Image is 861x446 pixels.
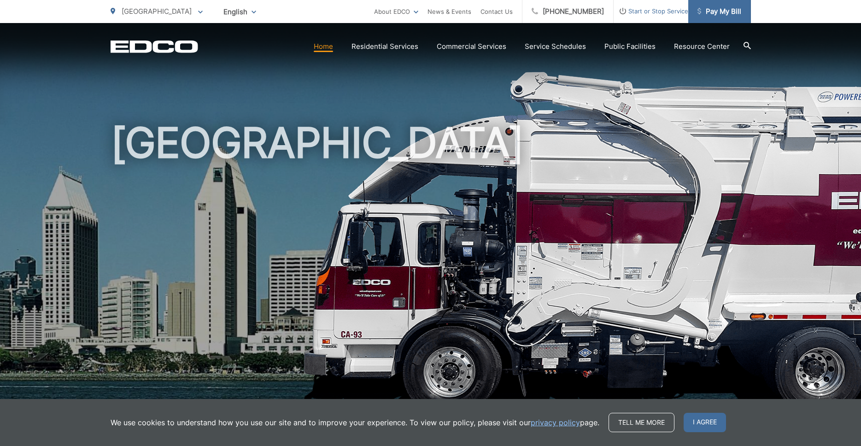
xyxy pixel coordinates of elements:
[351,41,418,52] a: Residential Services
[111,120,751,411] h1: [GEOGRAPHIC_DATA]
[314,41,333,52] a: Home
[428,6,471,17] a: News & Events
[674,41,730,52] a: Resource Center
[374,6,418,17] a: About EDCO
[684,413,726,432] span: I agree
[217,4,263,20] span: English
[531,417,580,428] a: privacy policy
[111,417,599,428] p: We use cookies to understand how you use our site and to improve your experience. To view our pol...
[609,413,674,432] a: Tell me more
[480,6,513,17] a: Contact Us
[604,41,656,52] a: Public Facilities
[111,40,198,53] a: EDCD logo. Return to the homepage.
[525,41,586,52] a: Service Schedules
[437,41,506,52] a: Commercial Services
[122,7,192,16] span: [GEOGRAPHIC_DATA]
[697,6,741,17] span: Pay My Bill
